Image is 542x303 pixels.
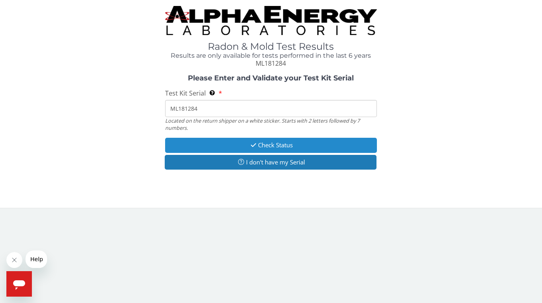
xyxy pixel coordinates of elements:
img: TightCrop.jpg [165,6,377,35]
iframe: Button to launch messaging window [6,271,32,297]
span: Test Kit Serial [165,89,206,98]
strong: Please Enter and Validate your Test Kit Serial [188,74,354,82]
h1: Radon & Mold Test Results [165,41,377,52]
h4: Results are only available for tests performed in the last 6 years [165,52,377,59]
iframe: Close message [6,252,22,268]
div: Located on the return shipper on a white sticker. Starts with 2 letters followed by 7 numbers. [165,117,377,132]
span: ML181284 [256,59,286,68]
button: I don't have my Serial [165,155,377,170]
iframe: Message from company [26,250,47,268]
button: Check Status [165,138,377,152]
